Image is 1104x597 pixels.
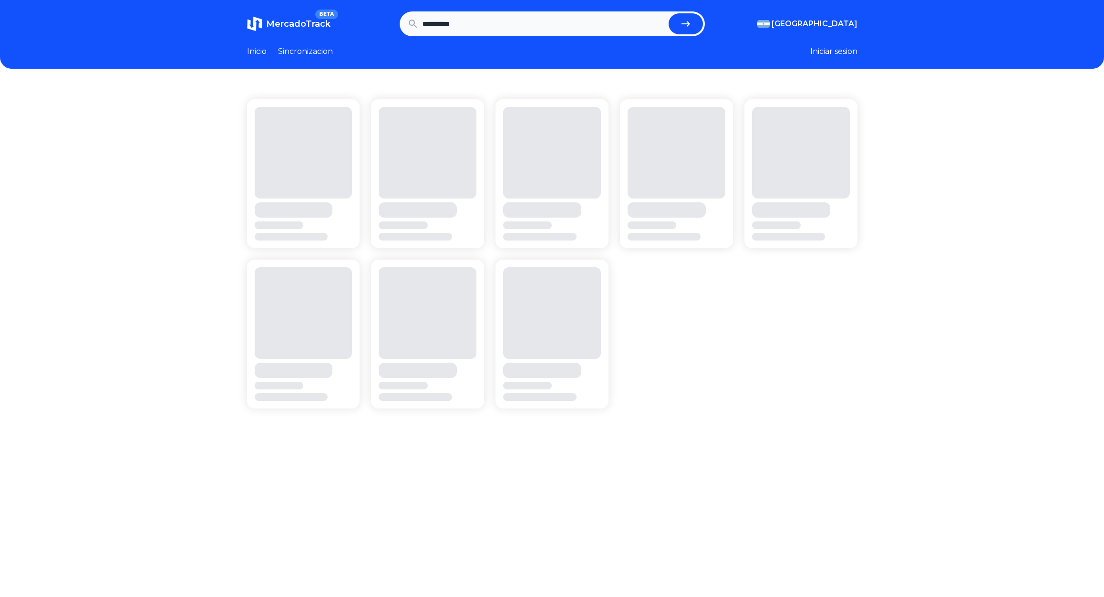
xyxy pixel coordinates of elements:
[247,16,330,31] a: MercadoTrackBETA
[810,46,857,57] button: Iniciar sesion
[757,20,770,28] img: Argentina
[757,18,857,30] button: [GEOGRAPHIC_DATA]
[772,18,857,30] span: [GEOGRAPHIC_DATA]
[247,46,267,57] a: Inicio
[315,10,338,19] span: BETA
[278,46,333,57] a: Sincronizacion
[266,19,330,29] span: MercadoTrack
[247,16,262,31] img: MercadoTrack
